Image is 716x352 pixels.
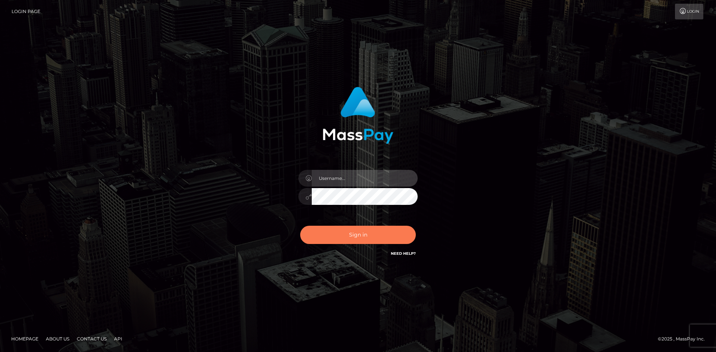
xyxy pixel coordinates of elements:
[323,87,393,144] img: MassPay Login
[74,333,110,345] a: Contact Us
[111,333,125,345] a: API
[675,4,703,19] a: Login
[391,251,416,256] a: Need Help?
[300,226,416,244] button: Sign in
[658,335,710,343] div: © 2025 , MassPay Inc.
[312,170,418,187] input: Username...
[8,333,41,345] a: Homepage
[43,333,72,345] a: About Us
[12,4,40,19] a: Login Page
